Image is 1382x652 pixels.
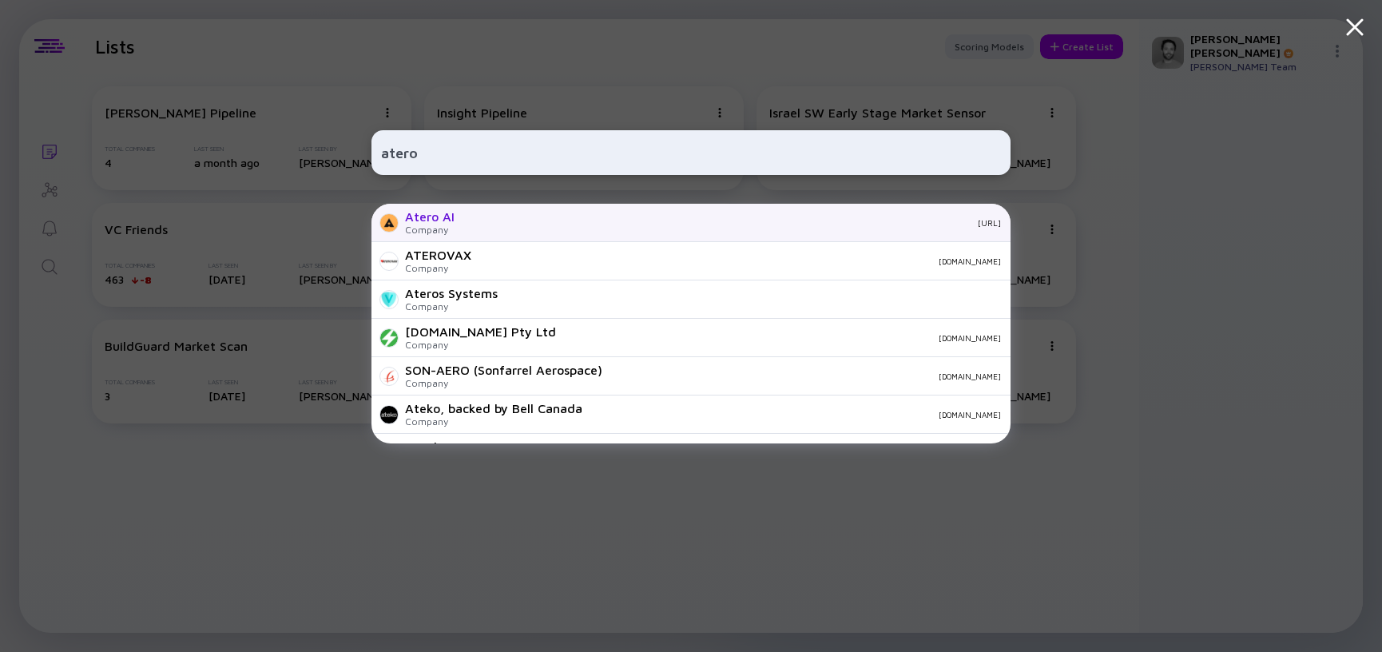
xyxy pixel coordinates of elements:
[405,439,483,454] div: airvolve-aero
[615,372,1001,381] div: [DOMAIN_NAME]
[405,300,498,312] div: Company
[405,286,498,300] div: Ateros Systems
[405,377,602,389] div: Company
[595,410,1001,419] div: [DOMAIN_NAME]
[484,256,1001,266] div: [DOMAIN_NAME]
[405,262,471,274] div: Company
[405,415,582,427] div: Company
[569,333,1001,343] div: [DOMAIN_NAME]
[405,339,556,351] div: Company
[467,218,1001,228] div: [URL]
[381,138,1001,167] input: Search Company or Investor...
[405,248,471,262] div: ATEROVAX
[405,209,455,224] div: Atero AI
[405,324,556,339] div: [DOMAIN_NAME] Pty Ltd
[405,224,455,236] div: Company
[405,363,602,377] div: SON-AERO (Sonfarrel Aerospace)
[405,401,582,415] div: Ateko, backed by Bell Canada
